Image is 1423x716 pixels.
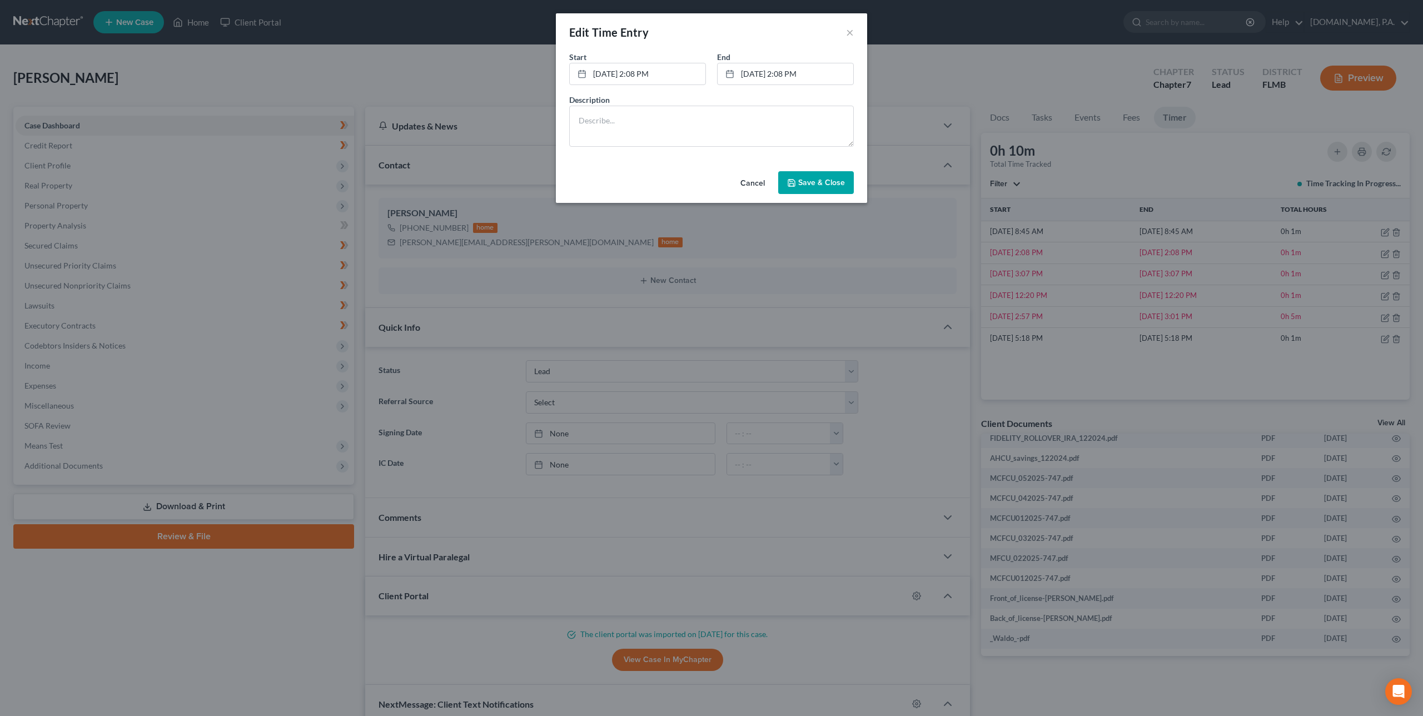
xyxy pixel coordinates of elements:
span: End [717,52,730,62]
button: Cancel [732,172,774,195]
span: Save & Close [798,178,845,187]
button: Save & Close [778,171,854,195]
span: Start [569,52,586,62]
button: × [846,26,854,39]
span: Time Entry [592,26,649,39]
a: [DATE] 2:08 PM [570,63,705,84]
a: [DATE] 2:08 PM [718,63,853,84]
label: Description [569,94,610,106]
div: Open Intercom Messenger [1385,678,1412,705]
span: Edit [569,26,590,39]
